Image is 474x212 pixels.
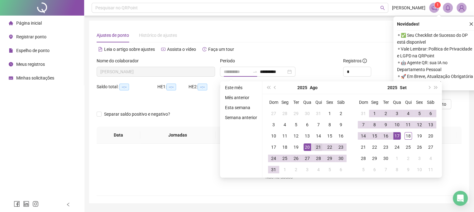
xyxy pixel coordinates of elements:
td: 2025-08-11 [279,130,290,142]
span: Separar saldo positivo e negativo? [102,111,173,118]
td: 2025-09-29 [369,153,380,164]
span: instagram [32,201,39,207]
div: 10 [270,132,277,140]
div: 14 [360,132,367,140]
td: 2025-07-28 [279,108,290,119]
div: 21 [315,143,322,151]
button: next-year [425,81,432,94]
div: 4 [281,121,289,128]
div: 28 [315,155,322,162]
span: --:-- [119,84,129,90]
td: 2025-10-10 [414,164,425,175]
th: Sex [324,97,335,108]
div: 24 [393,143,401,151]
button: month panel [400,81,407,94]
div: 3 [270,121,277,128]
td: 2025-09-24 [391,142,403,153]
div: 23 [382,143,390,151]
span: bell [445,5,451,11]
li: Este mês [223,84,260,91]
th: Dom [268,97,279,108]
th: Entrada 1 [215,127,262,144]
div: 20 [304,143,311,151]
td: 2025-10-01 [391,153,403,164]
div: 1 [326,110,333,117]
div: 7 [315,121,322,128]
th: Qui [313,97,324,108]
td: 2025-08-20 [302,142,313,153]
div: 10 [416,166,423,173]
div: 9 [337,121,345,128]
span: Ajustes de ponto [97,33,129,38]
td: 2025-09-23 [380,142,391,153]
span: Novidades ! [397,21,419,27]
td: 2025-08-31 [358,108,369,119]
td: 2025-10-07 [380,164,391,175]
div: 6 [427,110,434,117]
td: 2025-07-27 [268,108,279,119]
li: Semana anterior [223,114,260,121]
td: 2025-09-02 [380,108,391,119]
div: 14 [315,132,322,140]
td: 2025-09-06 [425,108,436,119]
span: Espelho de ponto [16,48,50,53]
td: 2025-09-16 [380,130,391,142]
td: 2025-09-01 [279,164,290,175]
td: 2025-08-15 [324,130,335,142]
th: Seg [279,97,290,108]
div: 2 [405,155,412,162]
span: clock-circle [9,62,13,66]
span: Página inicial [16,21,42,26]
span: Minhas solicitações [16,75,54,80]
div: Open Intercom Messenger [453,191,468,206]
span: linkedin [23,201,29,207]
div: 30 [337,155,345,162]
div: 4 [405,110,412,117]
div: 16 [337,132,345,140]
div: 3 [393,110,401,117]
td: 2025-08-18 [279,142,290,153]
td: 2025-07-31 [313,108,324,119]
span: youtube [161,47,165,51]
td: 2025-09-15 [369,130,380,142]
div: 23 [337,143,345,151]
div: 15 [326,132,333,140]
div: 4 [427,155,434,162]
td: 2025-08-08 [324,119,335,130]
div: 28 [360,155,367,162]
td: 2025-10-03 [414,153,425,164]
td: 2025-08-04 [279,119,290,130]
div: 7 [360,121,367,128]
div: 12 [416,121,423,128]
div: 15 [371,132,378,140]
td: 2025-09-06 [335,164,347,175]
td: 2025-09-21 [358,142,369,153]
td: 2025-09-19 [414,130,425,142]
td: 2025-08-13 [302,130,313,142]
div: 11 [405,121,412,128]
span: Meus registros [16,62,45,67]
div: 1 [393,155,401,162]
td: 2025-09-25 [403,142,414,153]
td: 2025-07-29 [290,108,302,119]
td: 2025-08-28 [313,153,324,164]
td: 2025-09-18 [403,130,414,142]
span: JOAO MARIO SANTANA DAVID CARVALHO [100,67,211,76]
button: year panel [387,81,397,94]
div: 8 [326,121,333,128]
td: 2025-09-03 [391,108,403,119]
div: 31 [270,166,277,173]
span: swap-right [252,69,257,74]
td: 2025-10-09 [403,164,414,175]
div: 10 [393,121,401,128]
span: file [9,48,13,53]
div: 22 [326,143,333,151]
div: 19 [292,143,300,151]
div: HE 1: [157,83,189,90]
div: 6 [304,121,311,128]
span: schedule [9,76,13,80]
td: 2025-10-05 [358,164,369,175]
div: 22 [371,143,378,151]
div: 3 [416,155,423,162]
span: --:-- [198,84,207,90]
